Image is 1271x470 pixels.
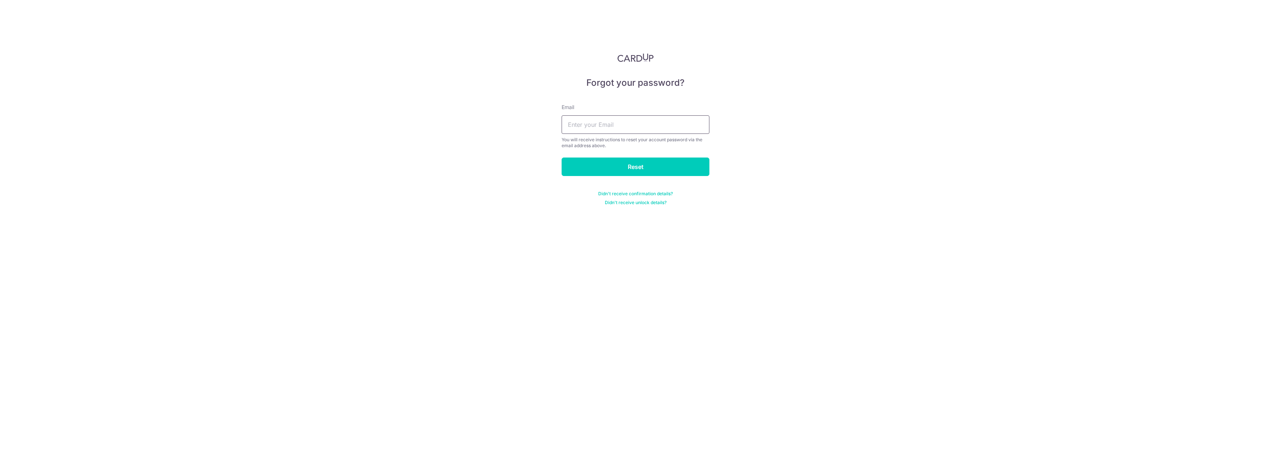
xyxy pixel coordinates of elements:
label: Email [562,104,574,111]
img: CardUp Logo [617,53,654,62]
input: Enter your Email [562,115,709,134]
h5: Forgot your password? [562,77,709,89]
a: Didn't receive confirmation details? [598,191,673,197]
div: You will receive instructions to reset your account password via the email address above. [562,137,709,149]
a: Didn't receive unlock details? [605,200,667,206]
input: Reset [562,158,709,176]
